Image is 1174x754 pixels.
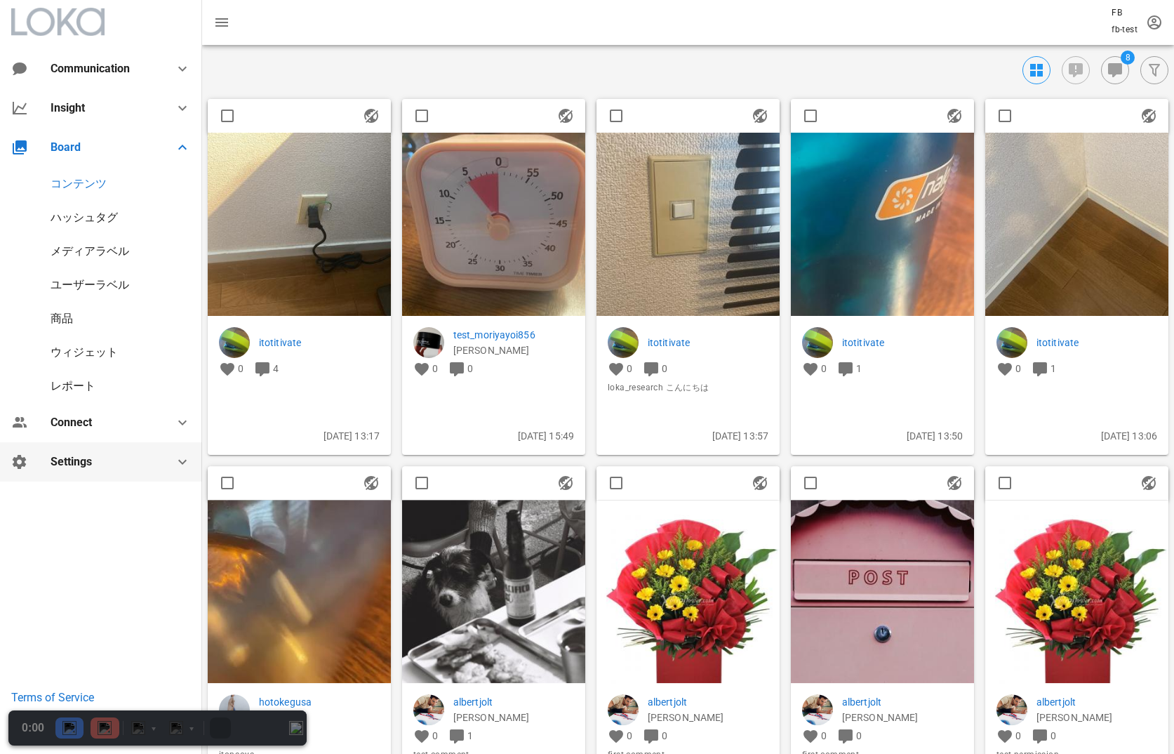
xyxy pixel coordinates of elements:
p: ほとけぐさ [259,710,380,725]
span: 0 [821,730,827,741]
img: 1422856461826271_1685933102248867_5674748189693957713_n.jpg [596,500,780,683]
a: ハッシュタグ [51,211,118,224]
img: 1422855461945124_851831723719486_5861816421670165021_n.jpg [402,500,585,683]
img: 1432681469311621_494688162969632_5604638784832568328_n.jpg [791,133,974,316]
p: Albert Jolt [648,710,768,725]
img: itotitivate [996,327,1027,358]
span: Badge [1121,51,1135,65]
a: コンテンツ [51,177,107,190]
img: hotokegusa [219,694,250,725]
img: test_moriyayoi856 [413,327,444,358]
img: 1433800469819283_543589455174777_8582442007643014576_n.jpg [402,133,585,316]
a: itotitivate [1036,335,1157,350]
img: albertjolt [996,694,1027,725]
img: itotitivate [802,327,833,358]
p: [DATE] 13:57 [608,428,768,444]
a: albertjolt [453,694,574,710]
a: itotitivate [648,335,768,350]
a: 商品 [51,312,73,325]
img: albertjolt [413,694,444,725]
a: メディアラベル [51,244,129,258]
a: albertjolt [648,694,768,710]
a: albertjolt [1036,694,1157,710]
a: レポート [51,379,95,392]
img: itotitivate [219,327,250,358]
p: [DATE] 13:17 [219,428,380,444]
a: itotitivate [259,335,380,350]
p: FB [1112,6,1138,20]
p: Albert Jolt [1036,710,1157,725]
span: 1 [467,730,473,741]
span: 0 [467,363,473,374]
img: albertjolt [802,694,833,725]
img: itotitivate [608,327,639,358]
p: [DATE] 15:49 [413,428,574,444]
img: 1470190508418864_17908973757170664_231730899522765862_n.jpg [208,133,391,316]
span: 0 [627,730,632,741]
p: fb-test [1112,22,1138,37]
p: Albert Jolt [842,710,963,725]
div: Communication [51,62,152,75]
a: albertjolt [842,694,963,710]
span: 0 [1015,730,1021,741]
img: 1426202AQPTrYEJ5TOO99Y_nEerWV3WJr5BEFDBHazbGUVxNy1CXv6aRIaY5clrZqrVjfOmTvZQEoloHfw2_o-nzmB2B5m-.jpg [208,500,391,683]
span: 0 [238,363,244,374]
a: ユーザーラベル [51,278,129,291]
span: 0 [627,363,632,374]
span: 0 [432,363,438,374]
span: 0 [662,363,667,374]
span: 1 [856,363,862,374]
a: ウィジェット [51,345,118,359]
span: 0 [1050,730,1056,741]
a: Terms of Service [11,691,94,704]
a: itotitivate [842,335,963,350]
p: [DATE] 13:50 [802,428,963,444]
span: 0 [1015,363,1021,374]
a: test_moriyayoi856 [453,327,574,343]
div: Insight [51,101,157,114]
span: 4 [273,363,279,374]
p: [DATE] 13:06 [996,428,1157,444]
img: albertjolt [608,694,639,725]
img: 1422857461833019_2324145114588123_4513268015142627104_n.jpg [791,500,974,683]
div: Settings [51,455,157,468]
a: hotokegusa [259,694,380,710]
span: 0 [432,730,438,741]
div: Board [51,140,157,154]
p: Albert Jolt [453,710,574,725]
img: 1422858461717584_1210645880217538_1765925354244283277_n.jpg [985,500,1168,683]
p: mori yayoi [453,343,574,358]
span: 1 [1050,363,1056,374]
span: 0 [662,730,667,741]
img: 1432666469381389_522264734148733_5604741560536140611_n.jpg [596,133,780,316]
div: Connect [51,416,157,429]
span: loka_research こんにちは [608,381,768,395]
span: 0 [856,730,862,741]
span: 0 [821,363,827,374]
img: 1432708469390712_1797290254009142_1340783768138872327_n.jpg [985,133,1168,316]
